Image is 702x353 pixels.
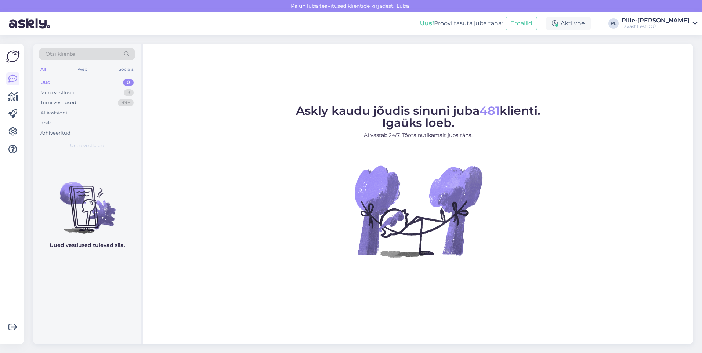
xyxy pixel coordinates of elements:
[39,65,47,74] div: All
[480,103,500,118] span: 481
[546,17,591,30] div: Aktiivne
[296,103,540,130] span: Askly kaudu jõudis sinuni juba klienti. Igaüks loeb.
[420,19,503,28] div: Proovi tasuta juba täna:
[40,89,77,97] div: Minu vestlused
[123,79,134,86] div: 0
[40,130,70,137] div: Arhiveeritud
[506,17,537,30] button: Emailid
[40,119,51,127] div: Kõik
[40,99,76,106] div: Tiimi vestlused
[622,23,690,29] div: Tavast Eesti OÜ
[296,131,540,139] p: AI vastab 24/7. Tööta nutikamalt juba täna.
[394,3,411,9] span: Luba
[50,241,125,249] p: Uued vestlused tulevad siia.
[76,65,89,74] div: Web
[124,89,134,97] div: 3
[6,50,20,63] img: Askly Logo
[70,142,104,149] span: Uued vestlused
[608,18,619,29] div: PL
[40,79,50,86] div: Uus
[352,145,484,277] img: No Chat active
[118,99,134,106] div: 99+
[117,65,135,74] div: Socials
[622,18,698,29] a: Pille-[PERSON_NAME]Tavast Eesti OÜ
[420,20,434,27] b: Uus!
[622,18,690,23] div: Pille-[PERSON_NAME]
[40,109,68,117] div: AI Assistent
[33,169,141,235] img: No chats
[46,50,75,58] span: Otsi kliente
